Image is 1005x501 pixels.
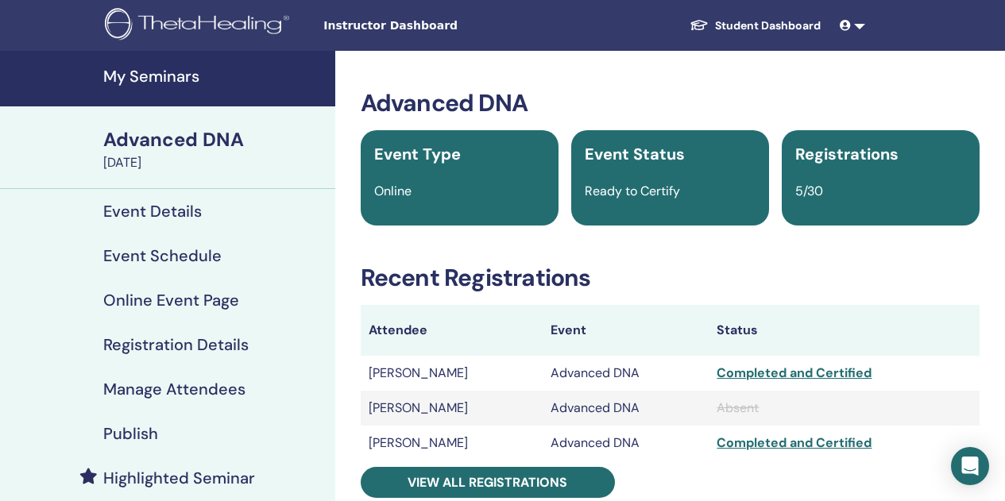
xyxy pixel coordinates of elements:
h4: Online Event Page [103,291,239,310]
span: Registrations [795,144,899,164]
h4: My Seminars [103,67,326,86]
h4: Event Details [103,202,202,221]
h4: Manage Attendees [103,380,245,399]
h3: Recent Registrations [361,264,980,292]
div: Completed and Certified [717,434,972,453]
h4: Event Schedule [103,246,222,265]
th: Event [543,305,709,356]
div: Advanced DNA [103,126,326,153]
td: [PERSON_NAME] [361,426,543,461]
span: Instructor Dashboard [323,17,562,34]
a: Advanced DNA[DATE] [94,126,335,172]
a: Student Dashboard [677,11,833,40]
td: Advanced DNA [543,426,709,461]
img: graduation-cap-white.svg [690,18,709,32]
img: logo.png [105,8,295,44]
span: 5/30 [795,183,823,199]
td: [PERSON_NAME] [361,391,543,426]
th: Attendee [361,305,543,356]
a: View all registrations [361,467,615,498]
h4: Highlighted Seminar [103,468,255,488]
span: Event Type [374,144,461,164]
span: Event Status [585,144,685,164]
span: Ready to Certify [585,183,680,199]
td: Advanced DNA [543,391,709,426]
td: [PERSON_NAME] [361,356,543,391]
div: Open Intercom Messenger [951,447,989,485]
td: Advanced DNA [543,356,709,391]
div: [DATE] [103,153,326,172]
th: Status [709,305,980,356]
h3: Advanced DNA [361,89,980,118]
span: Online [374,183,412,199]
h4: Publish [103,424,158,443]
div: Completed and Certified [717,364,972,383]
span: View all registrations [408,474,567,491]
div: Absent [717,399,972,418]
h4: Registration Details [103,335,249,354]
